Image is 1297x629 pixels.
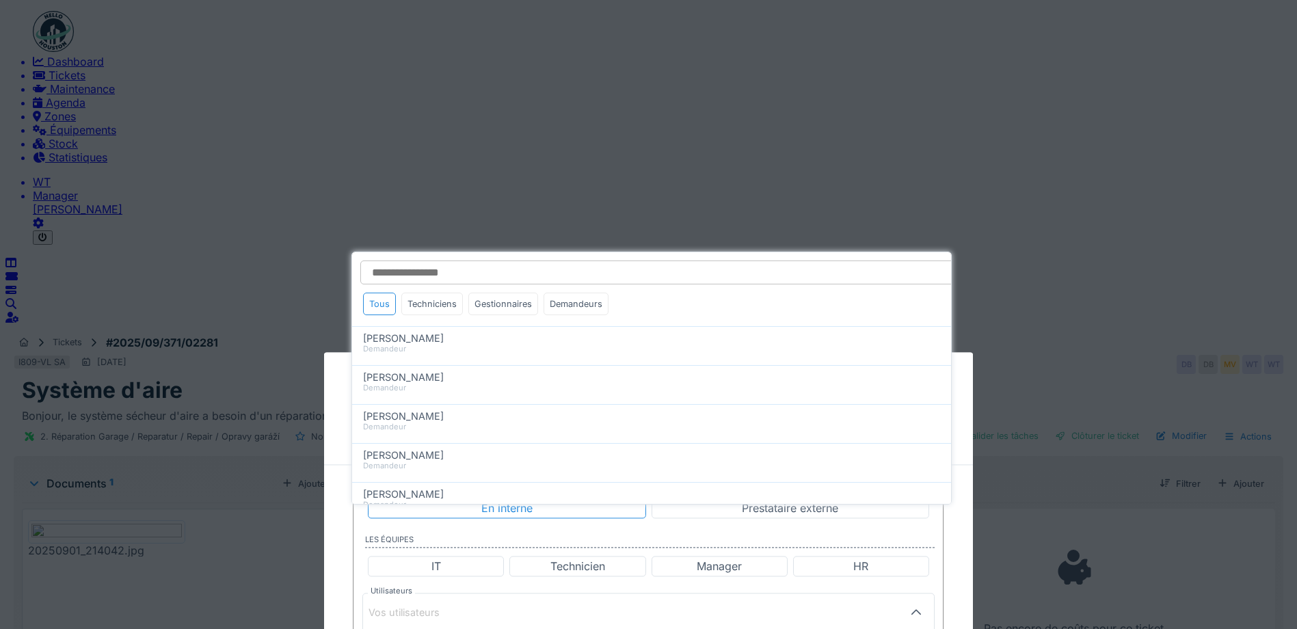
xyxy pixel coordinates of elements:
span: [PERSON_NAME] [363,449,444,461]
span: [PERSON_NAME] [363,332,444,344]
div: IT [431,559,441,573]
label: Les équipes [365,535,935,548]
div: En interne [481,501,533,515]
div: Demandeur [363,500,940,509]
div: Demandeur [363,422,940,431]
div: Demandeur [363,383,940,392]
label: Utilisateurs [368,586,415,595]
div: Vos utilisateurs [369,606,459,618]
div: Demandeur [363,461,940,470]
div: Technicien [550,559,605,573]
div: Demandeur [363,344,940,353]
div: Techniciens [401,293,463,315]
span: [PERSON_NAME] [363,488,444,500]
div: Manager [697,559,742,573]
div: Tous [363,293,396,315]
div: HR [853,559,868,573]
div: Demandeurs [544,293,609,315]
div: Gestionnaires [468,293,538,315]
div: Prestataire externe [742,501,838,515]
span: [PERSON_NAME] [363,371,444,383]
span: [PERSON_NAME] [363,410,444,422]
